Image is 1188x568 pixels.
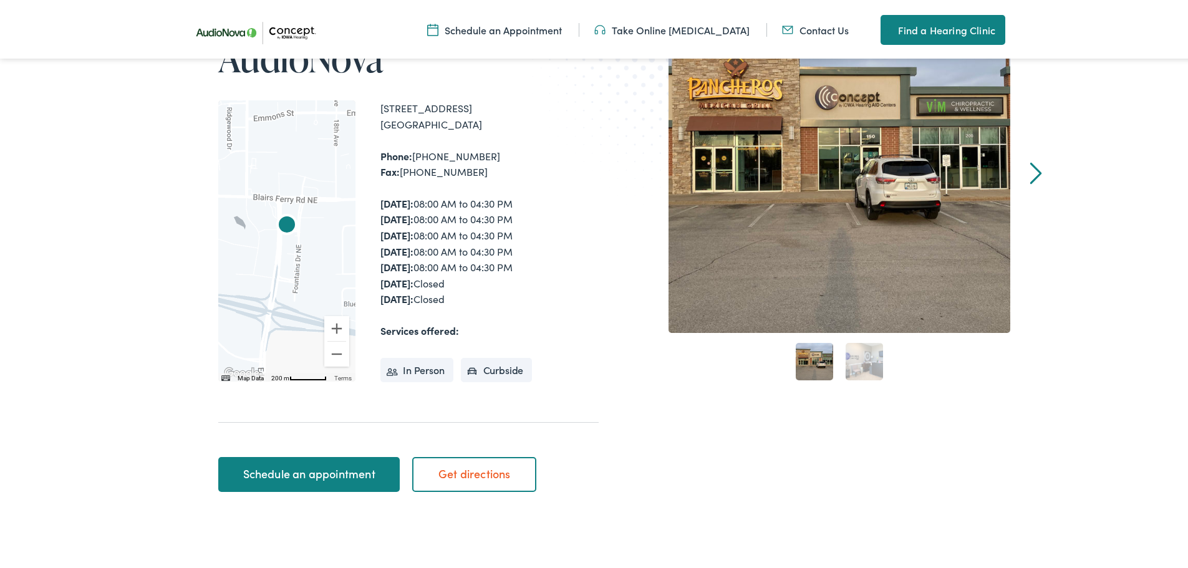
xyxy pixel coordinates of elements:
[380,274,413,287] strong: [DATE]:
[324,339,349,364] button: Zoom out
[846,340,883,378] a: 2
[380,194,413,208] strong: [DATE]:
[782,21,849,34] a: Contact Us
[268,370,331,379] button: Map Scale: 200 m per 56 pixels
[272,209,302,239] div: AudioNova
[380,209,413,223] strong: [DATE]:
[380,355,453,380] li: In Person
[1030,160,1042,182] a: Next
[881,20,892,35] img: utility icon
[380,258,413,271] strong: [DATE]:
[380,289,413,303] strong: [DATE]:
[380,321,459,335] strong: Services offered:
[427,21,438,34] img: A calendar icon to schedule an appointment at Concept by Iowa Hearing.
[594,21,750,34] a: Take Online [MEDICAL_DATA]
[221,363,263,379] a: Open this area in Google Maps (opens a new window)
[796,340,833,378] a: 1
[238,372,264,380] button: Map Data
[221,363,263,379] img: Google
[881,12,1005,42] a: Find a Hearing Clinic
[271,372,289,379] span: 200 m
[218,35,599,76] h1: AudioNova
[380,146,599,178] div: [PHONE_NUMBER] [PHONE_NUMBER]
[782,21,793,34] img: utility icon
[324,314,349,339] button: Zoom in
[380,226,413,239] strong: [DATE]:
[412,455,536,489] a: Get directions
[218,455,400,489] a: Schedule an appointment
[380,147,412,160] strong: Phone:
[380,162,400,176] strong: Fax:
[221,372,230,380] button: Keyboard shortcuts
[380,98,599,130] div: [STREET_ADDRESS] [GEOGRAPHIC_DATA]
[461,355,533,380] li: Curbside
[427,21,562,34] a: Schedule an Appointment
[594,21,606,34] img: utility icon
[334,372,352,379] a: Terms (opens in new tab)
[380,193,599,305] div: 08:00 AM to 04:30 PM 08:00 AM to 04:30 PM 08:00 AM to 04:30 PM 08:00 AM to 04:30 PM 08:00 AM to 0...
[380,242,413,256] strong: [DATE]:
